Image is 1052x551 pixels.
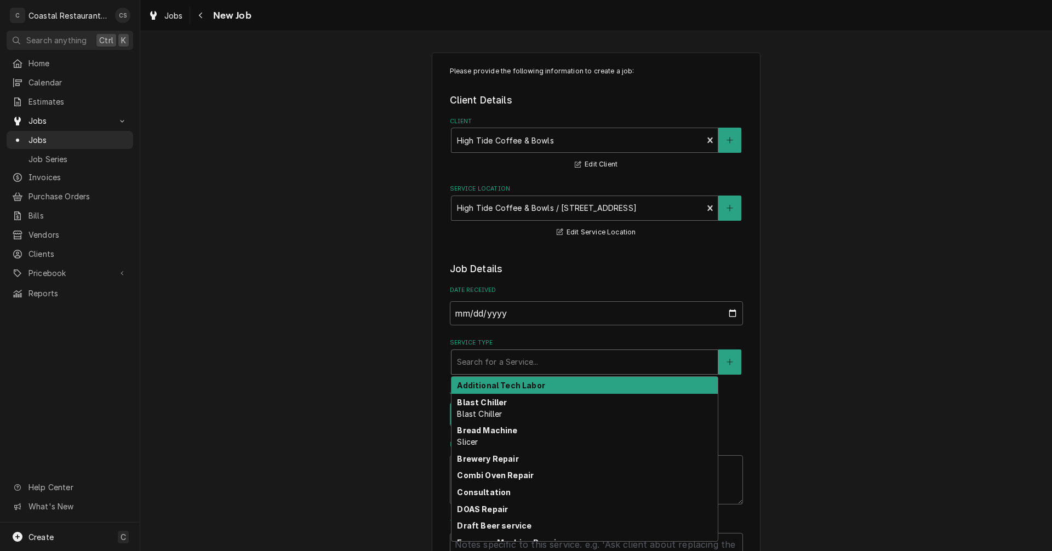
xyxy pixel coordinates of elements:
a: Bills [7,206,133,225]
span: Pricebook [28,267,111,279]
span: Job Series [28,153,128,165]
strong: Combi Oven Repair [457,470,534,480]
svg: Create New Client [727,136,733,144]
div: Client [450,117,743,171]
span: Ctrl [99,35,113,46]
svg: Create New Service [727,358,733,366]
a: Job Series [7,150,133,168]
span: Reports [28,288,128,299]
a: Jobs [144,7,187,25]
strong: Bread Machine [457,426,517,435]
div: Service Location [450,185,743,239]
legend: Job Details [450,262,743,276]
span: Clients [28,248,128,260]
a: Calendar [7,73,133,91]
span: Home [28,58,128,69]
legend: Client Details [450,93,743,107]
span: New Job [210,8,251,23]
a: Clients [7,245,133,263]
button: Edit Client [573,158,619,171]
label: Date Received [450,286,743,295]
span: Search anything [26,35,87,46]
input: yyyy-mm-dd [450,301,743,325]
span: Purchase Orders [28,191,128,202]
label: Client [450,117,743,126]
div: Reason For Call [450,440,743,504]
div: Chris Sockriter's Avatar [115,8,130,23]
p: Please provide the following information to create a job: [450,66,743,76]
button: Create New Service [718,349,741,375]
label: Reason For Call [450,440,743,449]
span: Invoices [28,171,128,183]
label: Service Location [450,185,743,193]
div: CS [115,8,130,23]
div: Job Type [450,388,743,427]
a: Estimates [7,93,133,111]
button: Create New Client [718,128,741,153]
span: Create [28,532,54,542]
button: Navigate back [192,7,210,24]
span: Slicer [457,437,478,446]
a: Vendors [7,226,133,244]
label: Job Type [450,388,743,397]
span: Jobs [164,10,183,21]
span: K [121,35,126,46]
span: Estimates [28,96,128,107]
strong: DOAS Repair [457,504,508,514]
span: What's New [28,501,127,512]
a: Reports [7,284,133,302]
a: Go to What's New [7,497,133,515]
div: Date Received [450,286,743,325]
a: Go to Pricebook [7,264,133,282]
strong: Blast Chiller [457,398,507,407]
span: Vendors [28,229,128,240]
button: Search anythingCtrlK [7,31,133,50]
label: Service Type [450,338,743,347]
a: Go to Jobs [7,112,133,130]
strong: Expresso Machine Repair [457,538,559,547]
svg: Create New Location [727,204,733,212]
a: Go to Help Center [7,478,133,496]
strong: Additional Tech Labor [457,381,545,390]
span: Blast Chiller [457,409,502,418]
button: Create New Location [718,196,741,221]
span: C [121,531,126,543]
a: Invoices [7,168,133,186]
span: Jobs [28,115,111,127]
span: Calendar [28,77,128,88]
a: Jobs [7,131,133,149]
div: Service Type [450,338,743,374]
label: Technician Instructions [450,518,743,527]
div: C [10,8,25,23]
strong: Draft Beer service [457,521,531,530]
button: Edit Service Location [555,226,638,239]
div: Coastal Restaurant Repair [28,10,109,21]
span: Jobs [28,134,128,146]
span: Bills [28,210,128,221]
span: Help Center [28,481,127,493]
strong: Brewery Repair [457,454,518,463]
a: Purchase Orders [7,187,133,205]
strong: Consultation [457,487,511,497]
a: Home [7,54,133,72]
